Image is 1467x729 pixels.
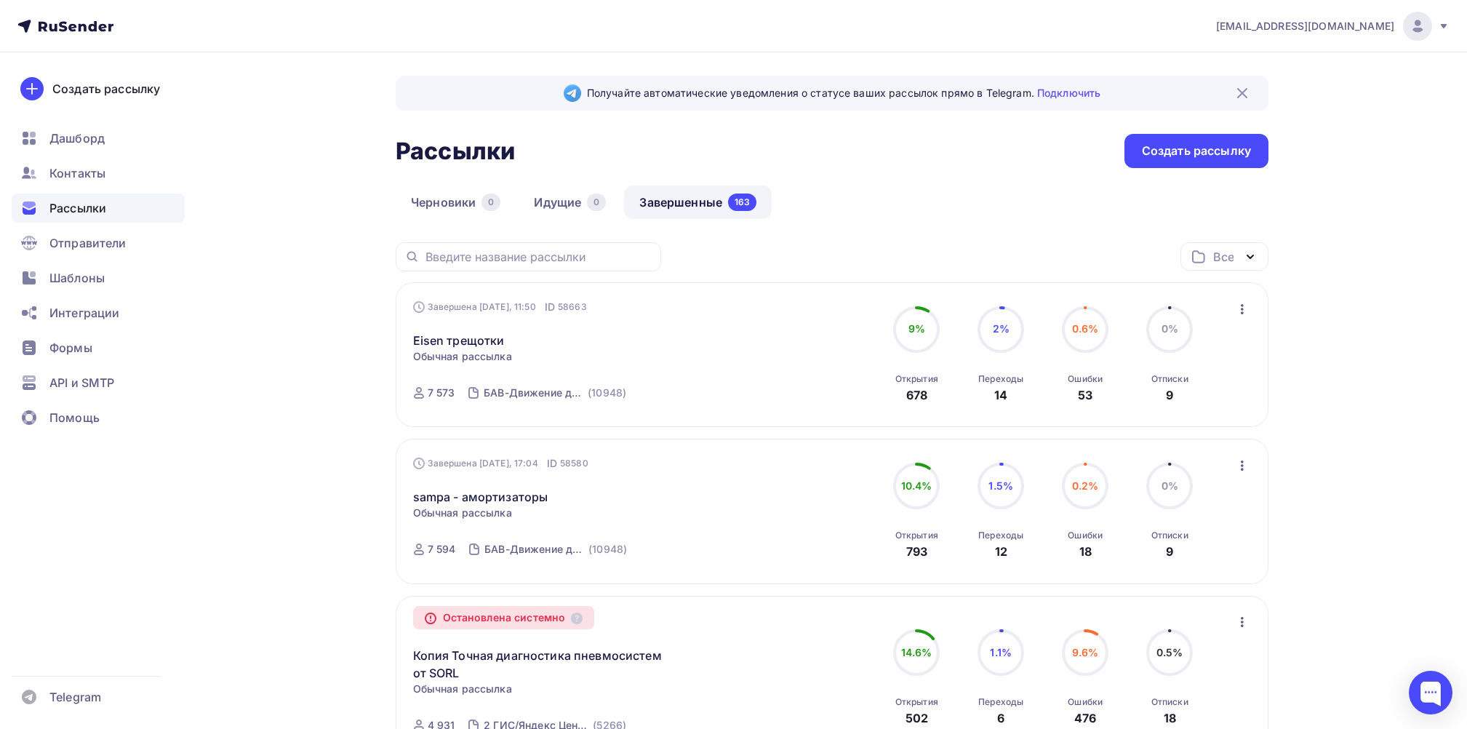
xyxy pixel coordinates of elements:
div: 12 [995,543,1007,560]
button: Все [1180,242,1268,271]
div: Завершена [DATE], 11:50 [413,300,587,314]
div: Остановлена системно [413,606,595,629]
span: Telegram [49,688,101,706]
div: 793 [906,543,927,560]
div: Ошибки [1068,696,1103,708]
span: 0% [1162,479,1178,492]
div: 0 [481,194,500,211]
div: 7 573 [428,386,455,400]
span: Обычная рассылка [413,349,512,364]
div: Ошибки [1068,530,1103,541]
span: 0% [1162,322,1178,335]
span: 1.5% [988,479,1013,492]
a: Дашборд [12,124,185,153]
span: 58663 [558,300,587,314]
div: 476 [1074,709,1096,727]
div: Переходы [978,696,1023,708]
div: Открытия [895,696,938,708]
div: 0 [587,194,606,211]
a: Идущие0 [519,186,621,219]
span: Контакты [49,164,105,182]
div: Открытия [895,530,938,541]
span: Помощь [49,409,100,426]
span: Шаблоны [49,269,105,287]
a: Шаблоны [12,263,185,292]
span: ID [545,300,555,314]
div: Переходы [978,373,1023,385]
div: Ошибки [1068,373,1103,385]
div: 502 [906,709,928,727]
span: 2% [993,322,1010,335]
div: Переходы [978,530,1023,541]
a: sampa - амортизаторы [413,488,548,506]
div: Завершена [DATE], 17:04 [413,456,588,471]
a: [EMAIL_ADDRESS][DOMAIN_NAME] [1216,12,1450,41]
div: 9 [1166,386,1173,404]
a: Формы [12,333,185,362]
span: Получайте автоматические уведомления о статусе ваших рассылок прямо в Telegram. [587,86,1100,100]
span: 1.1% [990,646,1012,658]
img: Telegram [564,84,581,102]
span: Формы [49,339,92,356]
span: 9% [908,322,925,335]
a: Рассылки [12,194,185,223]
div: БАВ-Движение действующие [484,386,585,400]
span: Обычная рассылка [413,682,512,696]
span: 9.6% [1072,646,1099,658]
div: Все [1213,248,1234,266]
span: Отправители [49,234,127,252]
a: Контакты [12,159,185,188]
a: Завершенные163 [624,186,772,219]
div: (10948) [588,542,627,557]
span: Интеграции [49,304,119,322]
div: Создать рассылку [52,80,160,97]
div: 6 [997,709,1004,727]
div: Создать рассылку [1142,143,1251,159]
span: 0.6% [1072,322,1099,335]
div: 18 [1164,709,1176,727]
a: БАВ-Движение действующие (10948) [483,538,628,561]
span: Дашборд [49,130,105,147]
a: Копия Точная диагностика пневмосистем от SORL [413,647,663,682]
a: БАВ-Движение действующие (10948) [482,381,628,405]
span: 58580 [560,456,588,471]
div: БАВ-Движение действующие [484,542,585,557]
span: Обычная рассылка [413,506,512,520]
span: 0.5% [1156,646,1183,658]
div: Отписки [1151,373,1188,385]
div: (10948) [588,386,626,400]
h2: Рассылки [396,137,515,166]
div: 53 [1078,386,1092,404]
a: Eisen трещотки [413,332,505,349]
span: [EMAIL_ADDRESS][DOMAIN_NAME] [1216,19,1394,33]
a: Подключить [1037,87,1100,99]
div: Отписки [1151,530,1188,541]
span: 0.2% [1072,479,1099,492]
span: 14.6% [901,646,932,658]
span: API и SMTP [49,374,114,391]
span: ID [547,456,557,471]
span: Рассылки [49,199,106,217]
div: 7 594 [428,542,456,557]
div: 18 [1079,543,1092,560]
div: 14 [994,386,1007,404]
div: Открытия [895,373,938,385]
a: Черновики0 [396,186,516,219]
div: 678 [906,386,927,404]
span: 10.4% [901,479,932,492]
input: Введите название рассылки [425,249,652,265]
div: Отписки [1151,696,1188,708]
div: 163 [728,194,756,211]
a: Отправители [12,228,185,258]
div: 9 [1166,543,1173,560]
